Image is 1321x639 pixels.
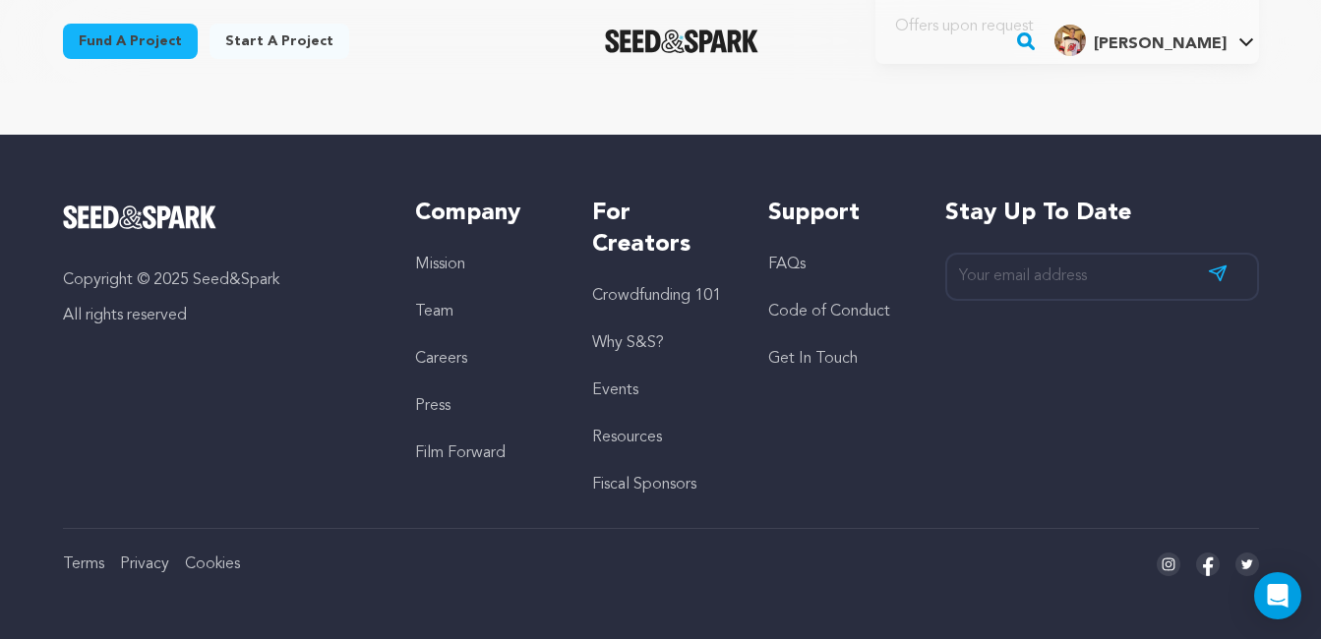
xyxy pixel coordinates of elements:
[592,430,662,445] a: Resources
[415,257,465,272] a: Mission
[768,198,905,229] h5: Support
[120,556,169,572] a: Privacy
[415,398,450,414] a: Press
[592,335,664,351] a: Why S&S?
[63,205,377,229] a: Seed&Spark Homepage
[1054,25,1086,56] img: d7bde8a902062d9a.png
[63,556,104,572] a: Terms
[63,268,377,292] p: Copyright © 2025 Seed&Spark
[415,304,453,319] a: Team
[185,556,240,572] a: Cookies
[1094,36,1227,52] span: [PERSON_NAME]
[1051,21,1258,62] span: Reynaldo R.'s Profile
[210,24,349,59] a: Start a project
[63,205,217,229] img: Seed&Spark Logo
[1254,572,1301,619] div: Open Intercom Messenger
[415,351,467,367] a: Careers
[1054,25,1227,56] div: Reynaldo R.'s Profile
[592,382,638,398] a: Events
[592,288,721,304] a: Crowdfunding 101
[592,198,729,261] h5: For Creators
[768,304,890,319] a: Code of Conduct
[768,351,858,367] a: Get In Touch
[945,253,1259,301] input: Your email address
[945,198,1259,229] h5: Stay up to date
[63,304,377,327] p: All rights reserved
[592,477,696,493] a: Fiscal Sponsors
[1051,21,1258,56] a: Reynaldo R.'s Profile
[415,445,506,461] a: Film Forward
[768,257,806,272] a: FAQs
[63,24,198,59] a: Fund a project
[605,29,759,53] img: Seed&Spark Logo Dark Mode
[605,29,759,53] a: Seed&Spark Homepage
[415,198,552,229] h5: Company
